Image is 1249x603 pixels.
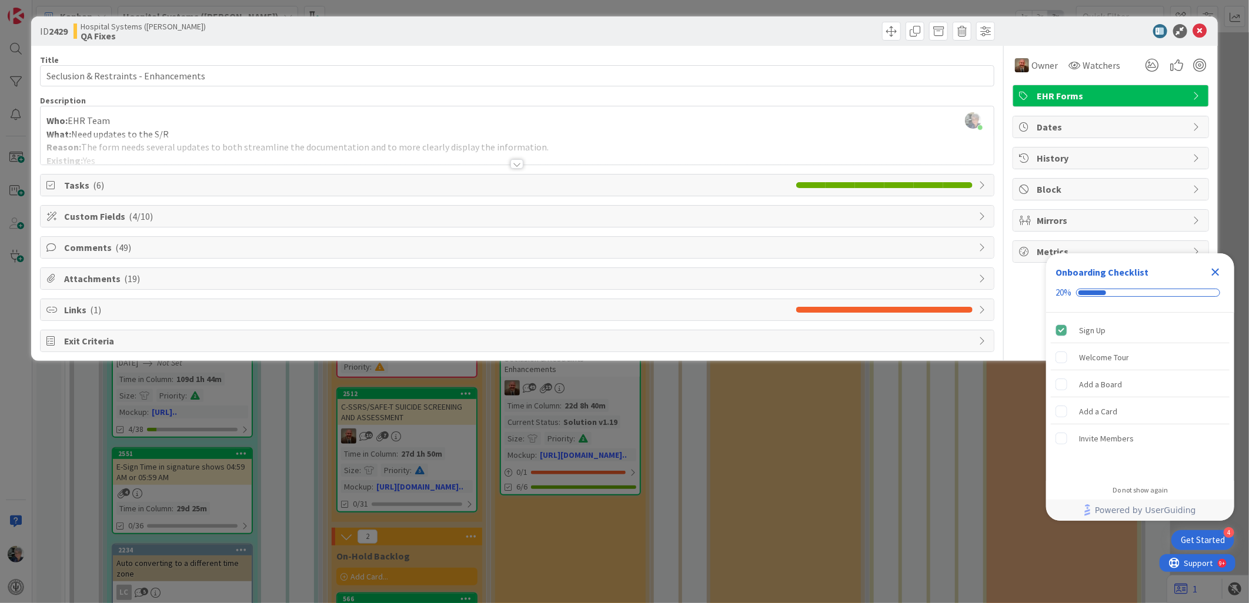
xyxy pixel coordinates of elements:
[1113,485,1168,495] div: Do not show again
[1051,426,1230,451] div: Invite Members is incomplete.
[124,273,140,284] span: ( 19 )
[965,112,981,129] img: x9GsnaifSX4ialCBneLb6lDLYCDDhe1p.jpg
[1051,344,1230,370] div: Welcome Tour is incomplete.
[40,55,59,65] label: Title
[46,128,988,141] p: Need updates to the S/R
[1051,398,1230,424] div: Add a Card is incomplete.
[64,303,790,317] span: Links
[1079,404,1117,418] div: Add a Card
[129,210,153,222] span: ( 4/10 )
[64,178,790,192] span: Tasks
[1037,120,1187,134] span: Dates
[1046,253,1234,521] div: Checklist Container
[1056,265,1148,279] div: Onboarding Checklist
[1037,89,1187,103] span: EHR Forms
[115,242,131,253] span: ( 49 )
[1079,323,1106,337] div: Sign Up
[1181,534,1225,546] div: Get Started
[81,31,206,41] b: QA Fixes
[1056,287,1225,298] div: Checklist progress: 20%
[1079,377,1122,391] div: Add a Board
[40,24,68,38] span: ID
[46,115,68,126] strong: Who:
[59,5,65,14] div: 9+
[1171,530,1234,550] div: Open Get Started checklist, remaining modules: 4
[93,179,104,191] span: ( 6 )
[1015,58,1029,72] img: JS
[64,272,973,286] span: Attachments
[1079,431,1134,445] div: Invite Members
[1224,527,1234,538] div: 4
[90,304,101,316] span: ( 1 )
[1079,350,1129,364] div: Welcome Tour
[1037,244,1187,259] span: Metrics
[1031,58,1058,72] span: Owner
[64,240,973,254] span: Comments
[1037,151,1187,165] span: History
[46,114,988,128] p: EHR Team
[1051,371,1230,397] div: Add a Board is incomplete.
[81,22,206,31] span: Hospital Systems ([PERSON_NAME])
[64,334,973,348] span: Exit Criteria
[1051,317,1230,343] div: Sign Up is complete.
[64,209,973,223] span: Custom Fields
[1083,58,1121,72] span: Watchers
[1046,500,1234,521] div: Footer
[40,65,994,86] input: type card name here...
[49,25,68,37] b: 2429
[1037,213,1187,227] span: Mirrors
[1037,182,1187,196] span: Block
[25,2,54,16] span: Support
[40,95,86,106] span: Description
[1056,287,1071,298] div: 20%
[1206,263,1225,282] div: Close Checklist
[1095,503,1196,517] span: Powered by UserGuiding
[1052,500,1228,521] a: Powered by UserGuiding
[46,128,71,140] strong: What:
[1046,313,1234,478] div: Checklist items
